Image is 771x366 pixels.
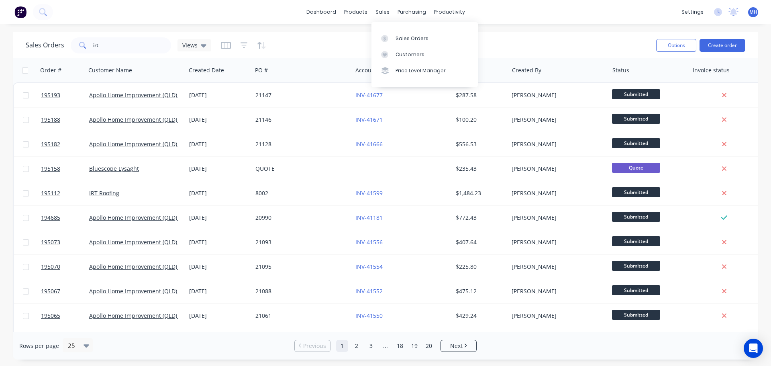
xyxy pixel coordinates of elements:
[456,165,503,173] div: $235.43
[355,66,408,74] div: Accounting Order #
[41,328,89,352] a: 195063
[394,6,430,18] div: purchasing
[41,83,89,107] a: 195193
[189,189,249,197] div: [DATE]
[14,6,27,18] img: Factory
[396,67,446,74] div: Price Level Manager
[394,340,406,352] a: Page 18
[41,312,60,320] span: 195065
[396,35,428,42] div: Sales Orders
[612,66,629,74] div: Status
[41,279,89,303] a: 195067
[512,189,601,197] div: [PERSON_NAME]
[612,89,660,99] span: Submitted
[255,214,345,222] div: 20990
[89,287,197,295] a: Apollo Home Improvement (QLD) Pty Ltd
[450,342,463,350] span: Next
[355,214,383,221] a: INV-41181
[295,342,330,350] a: Previous page
[89,165,139,172] a: Bluescope Lysaght
[379,340,392,352] a: Jump forward
[612,163,660,173] span: Quote
[612,187,660,197] span: Submitted
[365,340,377,352] a: Page 3
[41,206,89,230] a: 194685
[456,189,503,197] div: $1,484.23
[89,140,197,148] a: Apollo Home Improvement (QLD) Pty Ltd
[189,140,249,148] div: [DATE]
[355,189,383,197] a: INV-41599
[612,114,660,124] span: Submitted
[612,212,660,222] span: Submitted
[41,181,89,205] a: 195112
[456,91,503,99] div: $287.58
[41,189,60,197] span: 195112
[336,340,348,352] a: Page 1 is your current page
[512,140,601,148] div: [PERSON_NAME]
[41,91,60,99] span: 195193
[255,165,345,173] div: QUOTE
[40,66,61,74] div: Order #
[612,236,660,246] span: Submitted
[41,287,60,295] span: 195067
[182,41,198,49] span: Views
[41,263,60,271] span: 195070
[512,91,601,99] div: [PERSON_NAME]
[89,214,197,221] a: Apollo Home Improvement (QLD) Pty Ltd
[656,39,696,52] button: Options
[749,8,757,16] span: MH
[255,66,268,74] div: PO #
[93,37,171,53] input: Search...
[189,66,224,74] div: Created Date
[371,30,478,46] a: Sales Orders
[189,287,249,295] div: [DATE]
[408,340,420,352] a: Page 19
[744,339,763,358] div: Open Intercom Messenger
[371,47,478,63] a: Customers
[303,342,326,350] span: Previous
[512,263,601,271] div: [PERSON_NAME]
[89,238,197,246] a: Apollo Home Improvement (QLD) Pty Ltd
[41,132,89,156] a: 195182
[189,312,249,320] div: [DATE]
[456,238,503,246] div: $407.64
[189,263,249,271] div: [DATE]
[189,116,249,124] div: [DATE]
[89,91,197,99] a: Apollo Home Improvement (QLD) Pty Ltd
[255,91,345,99] div: 21147
[456,116,503,124] div: $100.20
[189,238,249,246] div: [DATE]
[19,342,59,350] span: Rows per page
[41,214,60,222] span: 194685
[41,157,89,181] a: 195158
[512,165,601,173] div: [PERSON_NAME]
[512,66,541,74] div: Created By
[396,51,424,58] div: Customers
[351,340,363,352] a: Page 2
[41,230,89,254] a: 195073
[89,189,119,197] a: IRT Roofing
[677,6,708,18] div: settings
[355,312,383,319] a: INV-41550
[89,116,197,123] a: Apollo Home Improvement (QLD) Pty Ltd
[41,140,60,148] span: 195182
[41,255,89,279] a: 195070
[189,165,249,173] div: [DATE]
[512,287,601,295] div: [PERSON_NAME]
[355,263,383,270] a: INV-41554
[340,6,371,18] div: products
[456,214,503,222] div: $772.43
[612,310,660,320] span: Submitted
[255,238,345,246] div: 21093
[612,285,660,295] span: Submitted
[355,140,383,148] a: INV-41666
[302,6,340,18] a: dashboard
[456,287,503,295] div: $475.12
[189,91,249,99] div: [DATE]
[512,116,601,124] div: [PERSON_NAME]
[41,165,60,173] span: 195158
[255,189,345,197] div: 8002
[189,214,249,222] div: [DATE]
[612,138,660,148] span: Submitted
[26,41,64,49] h1: Sales Orders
